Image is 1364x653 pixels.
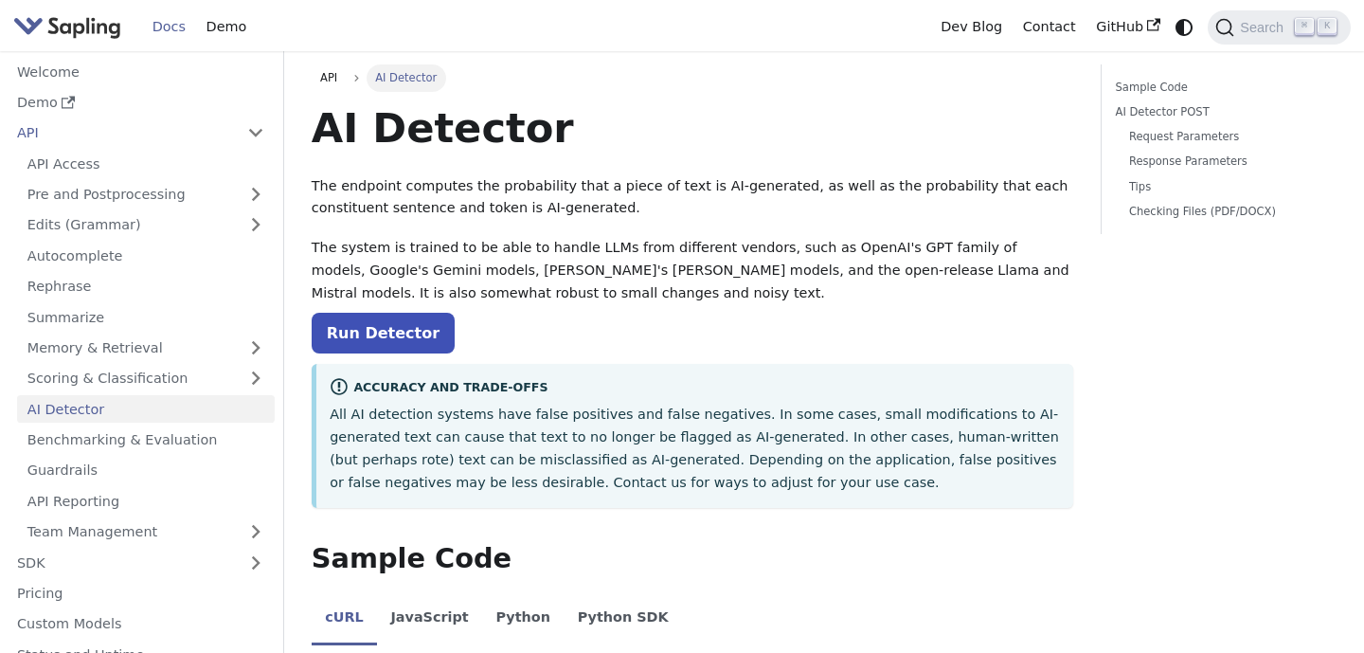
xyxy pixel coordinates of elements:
img: Sapling.ai [13,13,121,41]
kbd: K [1318,18,1337,35]
a: Pre and Postprocessing [17,181,275,209]
p: The system is trained to be able to handle LLMs from different vendors, such as OpenAI's GPT fami... [312,237,1074,304]
a: Docs [142,12,196,42]
a: Pricing [7,580,275,608]
a: Demo [196,12,257,42]
a: Custom Models [7,610,275,638]
h1: AI Detector [312,102,1074,154]
a: Tips [1129,178,1323,196]
span: API [320,71,337,84]
div: Accuracy and Trade-offs [330,377,1060,400]
a: Sample Code [1116,79,1330,97]
a: AI Detector POST [1116,103,1330,121]
nav: Breadcrumbs [312,64,1074,91]
a: Benchmarking & Evaluation [17,426,275,454]
a: Dev Blog [930,12,1012,42]
a: Welcome [7,58,275,85]
a: API [7,119,237,147]
button: Search (Command+K) [1208,10,1350,45]
a: SDK [7,549,237,576]
li: JavaScript [377,593,482,646]
span: AI Detector [367,64,446,91]
a: Edits (Grammar) [17,211,275,239]
a: Team Management [17,518,275,546]
a: Guardrails [17,457,275,484]
a: API [312,64,347,91]
a: Summarize [17,303,275,331]
h2: Sample Code [312,542,1074,576]
a: Rephrase [17,273,275,300]
a: API Reporting [17,487,275,515]
a: AI Detector [17,395,275,423]
a: Run Detector [312,313,455,354]
li: Python [482,593,564,646]
p: The endpoint computes the probability that a piece of text is AI-generated, as well as the probab... [312,175,1074,221]
button: Switch between dark and light mode (currently system mode) [1171,13,1198,41]
li: Python SDK [564,593,682,646]
p: All AI detection systems have false positives and false negatives. In some cases, small modificat... [330,404,1060,494]
kbd: ⌘ [1295,18,1314,35]
button: Expand sidebar category 'SDK' [237,549,275,576]
a: Scoring & Classification [17,365,275,392]
li: cURL [312,593,377,646]
a: Response Parameters [1129,153,1323,171]
a: Request Parameters [1129,128,1323,146]
a: API Access [17,150,275,177]
a: GitHub [1086,12,1170,42]
a: Sapling.ai [13,13,128,41]
a: Autocomplete [17,242,275,269]
a: Memory & Retrieval [17,335,275,362]
a: Contact [1013,12,1086,42]
a: Checking Files (PDF/DOCX) [1129,203,1323,221]
button: Collapse sidebar category 'API' [237,119,275,147]
span: Search [1234,20,1295,35]
a: Demo [7,89,275,117]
